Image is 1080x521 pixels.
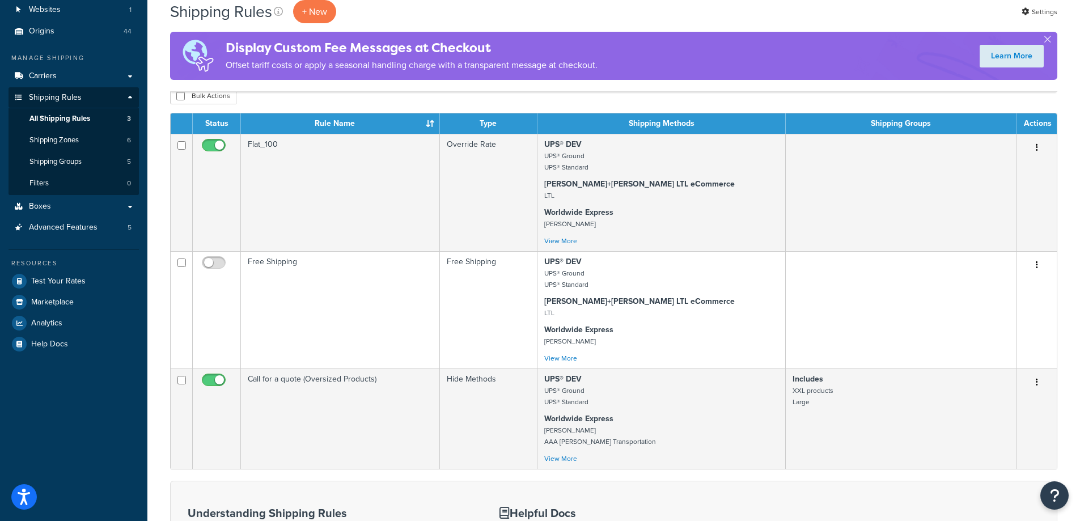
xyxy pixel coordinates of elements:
[544,308,554,318] small: LTL
[1022,4,1057,20] a: Settings
[440,368,538,469] td: Hide Methods
[440,113,538,134] th: Type
[9,108,139,129] a: All Shipping Rules 3
[29,71,57,81] span: Carriers
[544,151,588,172] small: UPS® Ground UPS® Standard
[544,413,613,425] strong: Worldwide Express
[170,1,272,23] h1: Shipping Rules
[31,319,62,328] span: Analytics
[241,368,440,469] td: Call for a quote (Oversized Products)
[127,135,131,145] span: 6
[9,87,139,195] li: Shipping Rules
[440,134,538,251] td: Override Rate
[9,173,139,194] a: Filters 0
[9,66,139,87] a: Carriers
[29,179,49,188] span: Filters
[9,151,139,172] a: Shipping Groups 5
[544,268,588,290] small: UPS® Ground UPS® Standard
[544,236,577,246] a: View More
[499,507,685,519] h3: Helpful Docs
[544,138,582,150] strong: UPS® DEV
[544,386,588,407] small: UPS® Ground UPS® Standard
[226,39,598,57] h4: Display Custom Fee Messages at Checkout
[544,206,613,218] strong: Worldwide Express
[544,219,596,229] small: [PERSON_NAME]
[9,292,139,312] a: Marketplace
[127,179,131,188] span: 0
[9,21,139,42] li: Origins
[9,173,139,194] li: Filters
[128,223,132,232] span: 5
[29,93,82,103] span: Shipping Rules
[129,5,132,15] span: 1
[9,259,139,268] div: Resources
[440,251,538,368] td: Free Shipping
[29,114,90,124] span: All Shipping Rules
[544,373,582,385] strong: UPS® DEV
[9,196,139,217] a: Boxes
[124,27,132,36] span: 44
[170,87,236,104] button: Bulk Actions
[29,5,61,15] span: Websites
[9,217,139,238] a: Advanced Features 5
[241,134,440,251] td: Flat_100
[544,336,596,346] small: [PERSON_NAME]
[1040,481,1069,510] button: Open Resource Center
[193,113,241,134] th: Status
[544,324,613,336] strong: Worldwide Express
[544,190,554,201] small: LTL
[9,21,139,42] a: Origins 44
[29,27,54,36] span: Origins
[544,178,735,190] strong: [PERSON_NAME]+[PERSON_NAME] LTL eCommerce
[226,57,598,73] p: Offset tariff costs or apply a seasonal handling charge with a transparent message at checkout.
[127,157,131,167] span: 5
[9,87,139,108] a: Shipping Rules
[786,113,1017,134] th: Shipping Groups
[1017,113,1057,134] th: Actions
[544,295,735,307] strong: [PERSON_NAME]+[PERSON_NAME] LTL eCommerce
[9,130,139,151] li: Shipping Zones
[188,507,471,519] h3: Understanding Shipping Rules
[544,425,656,447] small: [PERSON_NAME] AAA [PERSON_NAME] Transportation
[29,223,98,232] span: Advanced Features
[793,386,833,407] small: XXL products Large
[29,135,79,145] span: Shipping Zones
[31,340,68,349] span: Help Docs
[241,113,440,134] th: Rule Name : activate to sort column ascending
[9,313,139,333] a: Analytics
[241,251,440,368] td: Free Shipping
[9,130,139,151] a: Shipping Zones 6
[544,256,582,268] strong: UPS® DEV
[544,454,577,464] a: View More
[9,271,139,291] a: Test Your Rates
[127,114,131,124] span: 3
[9,217,139,238] li: Advanced Features
[170,32,226,80] img: duties-banner-06bc72dcb5fe05cb3f9472aba00be2ae8eb53ab6f0d8bb03d382ba314ac3c341.png
[29,202,51,211] span: Boxes
[9,108,139,129] li: All Shipping Rules
[31,277,86,286] span: Test Your Rates
[544,353,577,363] a: View More
[793,373,823,385] strong: Includes
[31,298,74,307] span: Marketplace
[9,151,139,172] li: Shipping Groups
[9,334,139,354] a: Help Docs
[537,113,785,134] th: Shipping Methods
[9,53,139,63] div: Manage Shipping
[29,157,82,167] span: Shipping Groups
[980,45,1044,67] a: Learn More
